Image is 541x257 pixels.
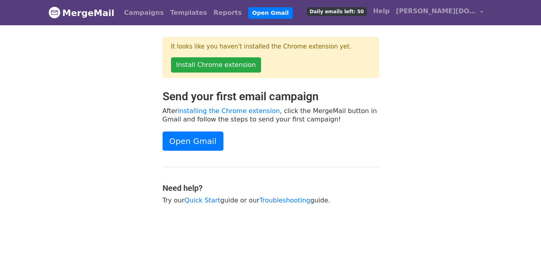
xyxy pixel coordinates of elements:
a: Daily emails left: 50 [304,3,370,19]
span: Daily emails left: 50 [307,7,366,16]
a: Quick Start [185,196,220,204]
a: [PERSON_NAME][DOMAIN_NAME][EMAIL_ADDRESS][DOMAIN_NAME] [393,3,487,22]
a: Campaigns [121,5,167,21]
a: Open Gmail [248,7,293,19]
img: MergeMail logo [48,6,60,18]
a: Help [370,3,393,19]
span: [PERSON_NAME][DOMAIN_NAME][EMAIL_ADDRESS][DOMAIN_NAME] [396,6,476,16]
a: Reports [210,5,245,21]
a: Open Gmail [163,132,223,151]
h2: Send your first email campaign [163,90,379,103]
a: Install Chrome extension [171,57,261,73]
h4: Need help? [163,183,379,193]
a: MergeMail [48,4,115,21]
p: It looks like you haven't installed the Chrome extension yet. [171,42,370,51]
p: After , click the MergeMail button in Gmail and follow the steps to send your first campaign! [163,107,379,123]
a: Templates [167,5,210,21]
p: Try our guide or our guide. [163,196,379,204]
a: installing the Chrome extension [178,107,280,115]
a: Troubleshooting [259,196,310,204]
